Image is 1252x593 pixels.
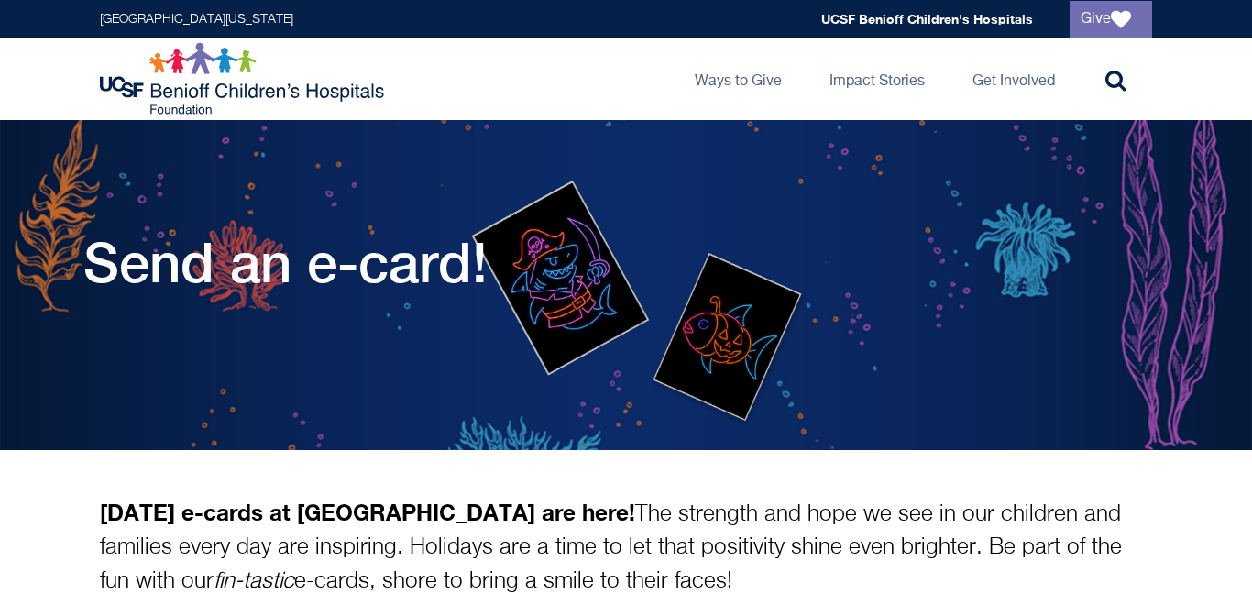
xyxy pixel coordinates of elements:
img: Logo for UCSF Benioff Children's Hospitals Foundation [100,42,389,115]
a: UCSF Benioff Children's Hospitals [821,11,1033,27]
strong: [DATE] e-cards at [GEOGRAPHIC_DATA] are here! [100,499,635,525]
a: [GEOGRAPHIC_DATA][US_STATE] [100,13,293,26]
a: Impact Stories [815,38,939,120]
a: Give [1070,1,1152,38]
a: Ways to Give [680,38,796,120]
h1: Send an e-card! [83,230,488,294]
a: Get Involved [958,38,1070,120]
i: fin-tastic [214,570,294,592]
